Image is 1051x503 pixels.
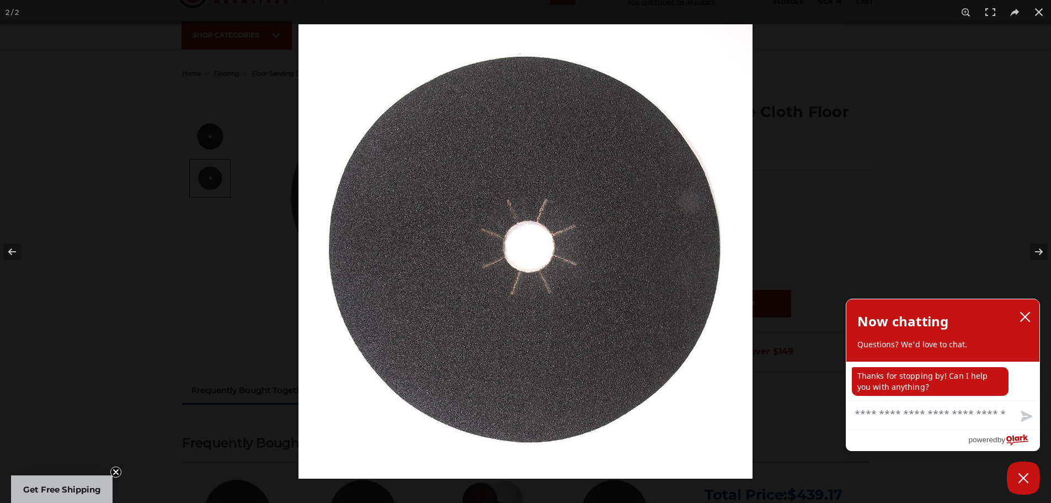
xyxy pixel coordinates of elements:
span: by [997,433,1005,447]
img: 16-in_x_2-in_60_Grit__02534.1570197397.jpg [298,24,753,479]
div: Get Free ShippingClose teaser [11,475,113,503]
p: Questions? We'd love to chat. [857,339,1028,350]
span: Get Free Shipping [23,484,101,495]
div: chat [846,362,1039,400]
span: powered [968,433,997,447]
button: Close teaser [110,467,121,478]
p: Thanks for stopping by! Can I help you with anything? [852,367,1009,396]
button: Next (arrow right) [1012,224,1051,279]
button: Send message [1012,404,1039,430]
h2: Now chatting [857,310,948,332]
button: close chatbox [1016,309,1034,325]
a: Powered by Olark [968,430,1039,451]
div: olark chatbox [846,299,1040,451]
button: Close Chatbox [1007,462,1040,495]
